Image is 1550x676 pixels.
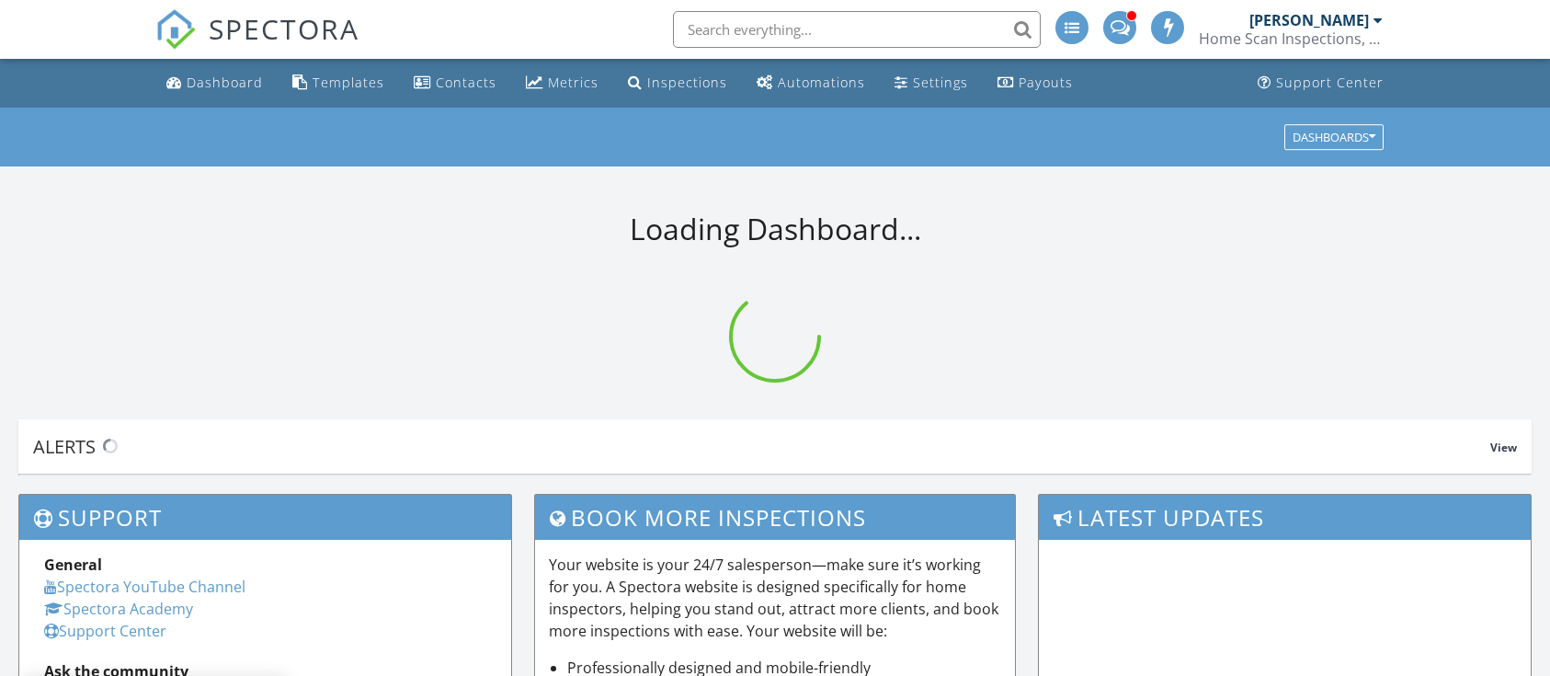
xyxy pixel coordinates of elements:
[749,66,872,100] a: Automations (Advanced)
[647,74,727,91] div: Inspections
[621,66,735,100] a: Inspections
[209,9,359,48] span: SPECTORA
[44,577,245,597] a: Spectora YouTube Channel
[1019,74,1073,91] div: Payouts
[1276,74,1384,91] div: Support Center
[313,74,384,91] div: Templates
[44,599,193,619] a: Spectora Academy
[1293,131,1375,143] div: Dashboards
[44,621,166,641] a: Support Center
[990,66,1080,100] a: Payouts
[1490,440,1517,455] span: View
[535,495,1016,540] h3: Book More Inspections
[887,66,975,100] a: Settings
[19,495,511,540] h3: Support
[1250,66,1391,100] a: Support Center
[285,66,392,100] a: Templates
[673,11,1041,48] input: Search everything...
[1039,495,1531,540] h3: Latest Updates
[1284,124,1384,150] button: Dashboards
[155,25,359,63] a: SPECTORA
[519,66,606,100] a: Metrics
[913,74,968,91] div: Settings
[1249,11,1369,29] div: [PERSON_NAME]
[548,74,598,91] div: Metrics
[33,434,1490,459] div: Alerts
[187,74,263,91] div: Dashboard
[159,66,270,100] a: Dashboard
[778,74,865,91] div: Automations
[155,9,196,50] img: The Best Home Inspection Software - Spectora
[1199,29,1383,48] div: Home Scan Inspections, LLC
[549,554,1002,642] p: Your website is your 24/7 salesperson—make sure it’s working for you. A Spectora website is desig...
[44,555,102,575] strong: General
[406,66,504,100] a: Contacts
[436,74,496,91] div: Contacts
